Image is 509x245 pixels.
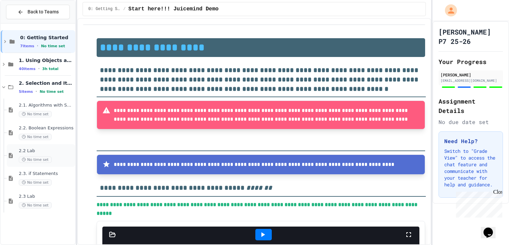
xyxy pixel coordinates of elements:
[444,148,497,188] p: Switch to "Grade View" to access the chat feature and communicate with your teacher for help and ...
[41,44,65,48] span: No time set
[19,179,52,186] span: No time set
[38,66,40,71] span: •
[129,5,219,13] span: Start here!!! Juicemind Demo
[40,89,64,94] span: No time set
[19,80,74,86] span: 2. Selection and Iteration
[439,118,503,126] div: No due date set
[123,6,125,12] span: /
[20,44,34,48] span: 7 items
[439,97,503,115] h2: Assignment Details
[20,35,74,41] span: 0: Getting Started
[444,137,497,145] h3: Need Help?
[19,125,74,131] span: 2.2. Boolean Expressions
[28,8,59,15] span: Back to Teams
[19,89,33,94] span: 5 items
[19,134,52,140] span: No time set
[19,67,36,71] span: 40 items
[19,202,52,208] span: No time set
[453,189,502,218] iframe: chat widget
[19,57,74,63] span: 1. Using Objects and Methods
[36,89,37,94] span: •
[19,148,74,154] span: 2.2 Lab
[88,6,120,12] span: 0: Getting Started
[19,111,52,117] span: No time set
[6,5,70,19] button: Back to Teams
[19,103,74,108] span: 2.1. Algorithms with Selection and Repetition
[3,3,46,43] div: Chat with us now!Close
[19,157,52,163] span: No time set
[439,27,503,46] h1: [PERSON_NAME] P7 25-26
[438,3,459,18] div: My Account
[441,72,501,78] div: [PERSON_NAME]
[481,218,502,238] iframe: chat widget
[42,67,59,71] span: 3h total
[19,194,74,199] span: 2.3 Lab
[439,57,503,66] h2: Your Progress
[441,78,501,83] div: [EMAIL_ADDRESS][DOMAIN_NAME]
[19,171,74,177] span: 2.3. if Statements
[37,43,38,49] span: •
